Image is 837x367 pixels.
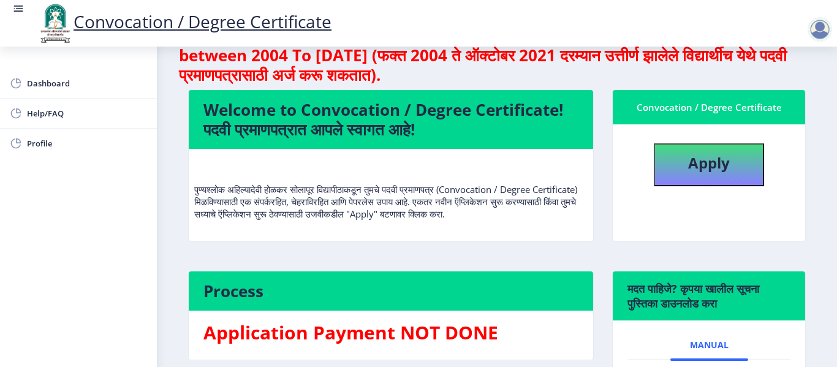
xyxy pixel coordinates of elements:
[37,10,331,33] a: Convocation / Degree Certificate
[670,330,748,360] a: Manual
[688,153,730,173] b: Apply
[203,100,578,139] h4: Welcome to Convocation / Degree Certificate! पदवी प्रमाणपत्रात आपले स्वागत आहे!
[203,281,578,301] h4: Process
[194,159,588,220] p: पुण्यश्लोक अहिल्यादेवी होळकर सोलापूर विद्यापीठाकडून तुमचे पदवी प्रमाणपत्र (Convocation / Degree C...
[203,320,578,345] h3: Application Payment NOT DONE
[690,340,729,350] span: Manual
[27,136,147,151] span: Profile
[627,281,790,311] h6: मदत पाहिजे? कृपया खालील सूचना पुस्तिका डाउनलोड करा
[27,106,147,121] span: Help/FAQ
[179,26,815,85] h4: Students can apply here for Convocation/Degree Certificate if they Pass Out between 2004 To [DATE...
[654,143,764,186] button: Apply
[37,2,74,44] img: logo
[27,76,147,91] span: Dashboard
[627,100,790,115] div: Convocation / Degree Certificate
